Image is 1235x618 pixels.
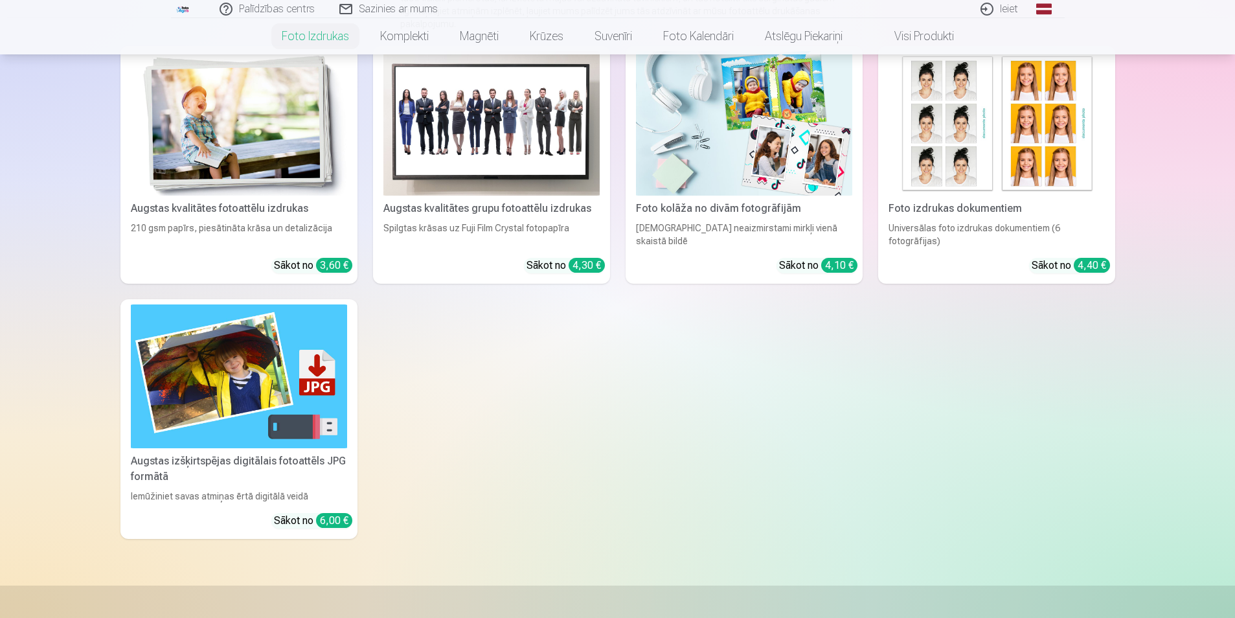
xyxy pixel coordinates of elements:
[383,51,600,196] img: Augstas kvalitātes grupu fotoattēlu izdrukas
[365,18,444,54] a: Komplekti
[889,51,1105,196] img: Foto izdrukas dokumentiem
[779,258,857,273] div: Sākot no
[373,46,610,284] a: Augstas kvalitātes grupu fotoattēlu izdrukasAugstas kvalitātes grupu fotoattēlu izdrukasSpilgtas ...
[131,304,347,449] img: Augstas izšķirtspējas digitālais fotoattēls JPG formātā
[883,222,1110,247] div: Universālas foto izdrukas dokumentiem (6 fotogrāfijas)
[126,201,352,216] div: Augstas kvalitātes fotoattēlu izdrukas
[514,18,579,54] a: Krūzes
[579,18,648,54] a: Suvenīri
[1032,258,1110,273] div: Sākot no
[316,258,352,273] div: 3,60 €
[631,201,857,216] div: Foto kolāža no divām fotogrāfijām
[274,513,352,529] div: Sākot no
[749,18,858,54] a: Atslēgu piekariņi
[131,51,347,196] img: Augstas kvalitātes fotoattēlu izdrukas
[878,46,1115,284] a: Foto izdrukas dokumentiemFoto izdrukas dokumentiemUniversālas foto izdrukas dokumentiem (6 fotogr...
[636,51,852,196] img: Foto kolāža no divām fotogrāfijām
[316,513,352,528] div: 6,00 €
[378,201,605,216] div: Augstas kvalitātes grupu fotoattēlu izdrukas
[126,490,352,503] div: Iemūžiniet savas atmiņas ērtā digitālā veidā
[858,18,969,54] a: Visi produkti
[821,258,857,273] div: 4,10 €
[266,18,365,54] a: Foto izdrukas
[378,222,605,247] div: Spilgtas krāsas uz Fuji Film Crystal fotopapīra
[126,222,352,247] div: 210 gsm papīrs, piesātināta krāsa un detalizācija
[120,299,357,540] a: Augstas izšķirtspējas digitālais fotoattēls JPG formātāAugstas izšķirtspējas digitālais fotoattēl...
[126,453,352,485] div: Augstas izšķirtspējas digitālais fotoattēls JPG formātā
[274,258,352,273] div: Sākot no
[527,258,605,273] div: Sākot no
[1074,258,1110,273] div: 4,40 €
[176,5,190,13] img: /fa1
[883,201,1110,216] div: Foto izdrukas dokumentiem
[569,258,605,273] div: 4,30 €
[626,46,863,284] a: Foto kolāža no divām fotogrāfijāmFoto kolāža no divām fotogrāfijām[DEMOGRAPHIC_DATA] neaizmirstam...
[648,18,749,54] a: Foto kalendāri
[631,222,857,247] div: [DEMOGRAPHIC_DATA] neaizmirstami mirkļi vienā skaistā bildē
[120,46,357,284] a: Augstas kvalitātes fotoattēlu izdrukasAugstas kvalitātes fotoattēlu izdrukas210 gsm papīrs, piesā...
[444,18,514,54] a: Magnēti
